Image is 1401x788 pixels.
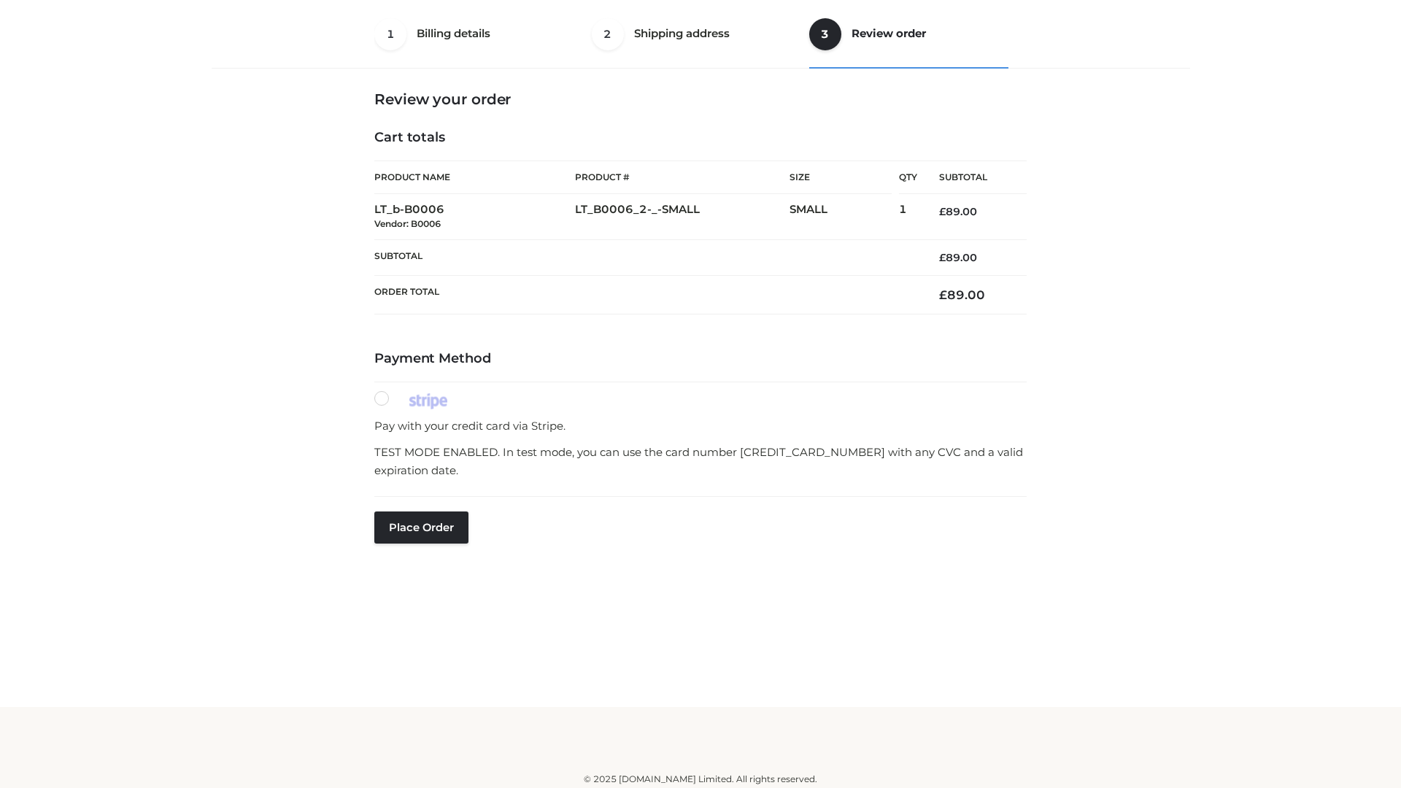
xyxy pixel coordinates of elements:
[939,205,977,218] bdi: 89.00
[939,251,977,264] bdi: 89.00
[374,194,575,240] td: LT_b-B0006
[374,130,1027,146] h4: Cart totals
[939,287,947,302] span: £
[917,161,1027,194] th: Subtotal
[374,351,1027,367] h4: Payment Method
[939,205,946,218] span: £
[374,511,468,544] button: Place order
[374,276,917,314] th: Order Total
[374,90,1027,108] h3: Review your order
[575,194,790,240] td: LT_B0006_2-_-SMALL
[374,239,917,275] th: Subtotal
[374,218,441,229] small: Vendor: B0006
[374,161,575,194] th: Product Name
[939,287,985,302] bdi: 89.00
[790,161,892,194] th: Size
[939,251,946,264] span: £
[899,194,917,240] td: 1
[374,443,1027,480] p: TEST MODE ENABLED. In test mode, you can use the card number [CREDIT_CARD_NUMBER] with any CVC an...
[899,161,917,194] th: Qty
[790,194,899,240] td: SMALL
[374,417,1027,436] p: Pay with your credit card via Stripe.
[217,772,1184,787] div: © 2025 [DOMAIN_NAME] Limited. All rights reserved.
[575,161,790,194] th: Product #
